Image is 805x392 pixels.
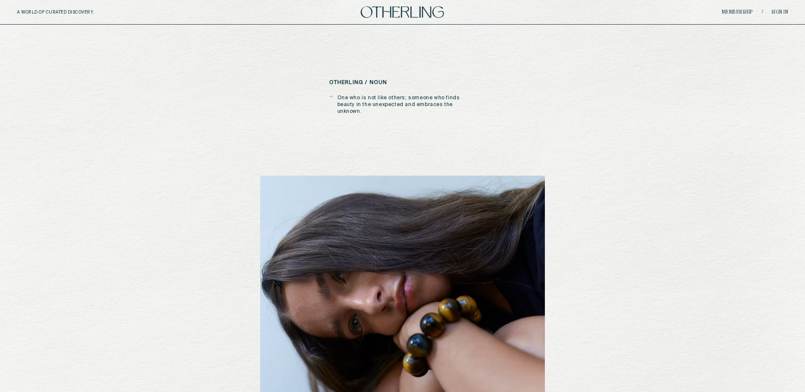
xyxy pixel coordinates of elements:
h5: otherling / noun [329,80,387,86]
a: Sign in [771,10,788,15]
img: logo [361,6,444,18]
a: Membership [722,10,753,15]
h5: A WORLD OF CURATED DISCOVERY. [17,10,131,15]
p: One who is not like others; someone who finds beauty in the unexpected and embraces the unknown. [337,95,476,115]
span: / [762,9,763,15]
